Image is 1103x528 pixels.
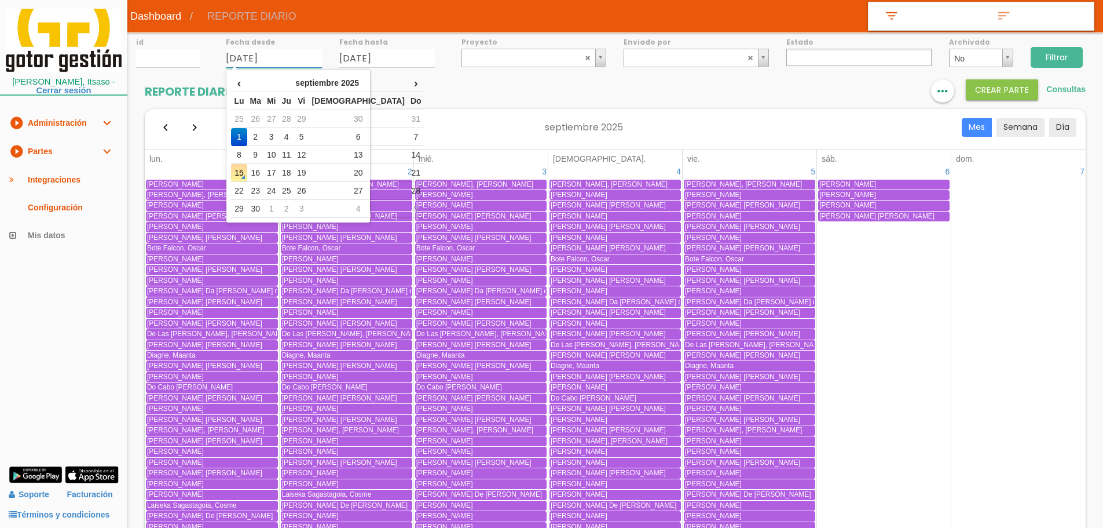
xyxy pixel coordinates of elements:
[549,458,681,468] a: [PERSON_NAME]
[147,234,262,242] span: [PERSON_NAME] [PERSON_NAME]
[684,394,815,403] a: [PERSON_NAME] [PERSON_NAME]
[282,458,397,467] span: [PERSON_NAME] [PERSON_NAME]
[415,340,547,350] a: [PERSON_NAME] [PERSON_NAME]
[147,416,262,424] span: [PERSON_NAME] [PERSON_NAME]
[685,319,742,327] span: [PERSON_NAME]
[415,286,547,296] a: [PERSON_NAME] Da [PERSON_NAME] de [PERSON_NAME]
[282,234,397,242] span: [PERSON_NAME] [PERSON_NAME]
[935,79,950,103] i: more_horiz
[282,362,397,370] span: [PERSON_NAME] [PERSON_NAME]
[685,180,802,188] span: [PERSON_NAME], [PERSON_NAME]
[415,394,547,403] a: [PERSON_NAME] [PERSON_NAME]
[1079,165,1086,179] a: 7
[282,319,397,327] span: [PERSON_NAME] [PERSON_NAME]
[281,243,412,253] a: Bote Falcon, Oscar
[684,201,815,210] a: [PERSON_NAME] [PERSON_NAME]
[416,319,532,327] span: [PERSON_NAME] [PERSON_NAME]
[549,286,681,296] a: [PERSON_NAME]
[549,361,681,371] a: Diagne, Maanta
[549,190,681,200] a: [PERSON_NAME]
[685,298,879,306] span: [PERSON_NAME] Da [PERSON_NAME] de [PERSON_NAME]
[684,340,815,350] a: De Las [PERSON_NAME], [PERSON_NAME]
[549,180,681,190] a: [PERSON_NAME], [PERSON_NAME]
[549,233,681,243] a: [PERSON_NAME]
[146,212,278,221] a: [PERSON_NAME] [PERSON_NAME]
[282,244,341,252] span: Bote Falcon, Oscar
[684,351,815,361] a: [PERSON_NAME] [PERSON_NAME]
[282,373,339,381] span: [PERSON_NAME]
[6,9,122,72] img: itcons-logo
[949,49,1013,67] a: No
[415,233,547,243] a: [PERSON_NAME] [PERSON_NAME]
[415,425,547,435] a: [PERSON_NAME], [PERSON_NAME]
[415,458,547,468] a: [PERSON_NAME] [PERSON_NAME]
[551,265,607,274] span: [PERSON_NAME]
[282,447,339,456] span: [PERSON_NAME]
[684,372,815,382] a: [PERSON_NAME] [PERSON_NAME]
[416,362,532,370] span: [PERSON_NAME] [PERSON_NAME]
[416,265,532,274] span: [PERSON_NAME] [PERSON_NAME]
[818,180,950,190] a: [PERSON_NAME]
[416,191,473,199] span: [PERSON_NAME]
[551,330,666,338] span: [PERSON_NAME] [PERSON_NAME]
[146,404,278,414] a: [PERSON_NAME]
[685,416,800,424] span: [PERSON_NAME] [PERSON_NAME]
[551,255,610,263] span: Bote Falcon, Oscar
[416,426,533,434] span: [PERSON_NAME], [PERSON_NAME]
[415,201,547,210] a: [PERSON_NAME]
[685,234,742,242] span: [PERSON_NAME]
[551,341,691,349] span: De Las [PERSON_NAME], [PERSON_NAME]
[685,212,742,220] span: [PERSON_NAME]
[685,426,802,434] span: [PERSON_NAME], [PERSON_NAME]
[549,372,681,382] a: [PERSON_NAME] [PERSON_NAME]
[147,437,262,445] span: [PERSON_NAME] [PERSON_NAME]
[9,137,23,165] i: play_circle_filled
[949,37,1013,47] label: Archivado
[147,180,204,188] span: [PERSON_NAME]
[685,191,742,199] span: [PERSON_NAME]
[819,212,935,220] span: [PERSON_NAME] [PERSON_NAME]
[551,351,666,359] span: [PERSON_NAME] [PERSON_NAME]
[282,383,368,391] span: Do Cabo [PERSON_NAME]
[281,222,412,232] a: [PERSON_NAME]
[995,9,1013,24] i: sort
[146,415,278,425] a: [PERSON_NAME] [PERSON_NAME]
[146,351,278,361] a: Diagne, Maanta
[944,165,951,179] a: 6
[100,137,113,165] i: expand_more
[551,405,666,413] span: [PERSON_NAME] [PERSON_NAME]
[416,298,532,306] span: [PERSON_NAME] [PERSON_NAME]
[551,201,666,209] span: [PERSON_NAME] [PERSON_NAME]
[281,319,412,329] a: [PERSON_NAME] [PERSON_NAME]
[551,180,668,188] span: [PERSON_NAME], [PERSON_NAME]
[684,276,815,286] a: [PERSON_NAME] [PERSON_NAME]
[549,415,681,425] a: [PERSON_NAME]
[549,201,681,210] a: [PERSON_NAME] [PERSON_NAME]
[281,265,412,275] a: [PERSON_NAME] [PERSON_NAME]
[684,233,815,243] a: [PERSON_NAME]
[551,287,607,295] span: [PERSON_NAME]
[684,222,815,232] a: [PERSON_NAME] [PERSON_NAME]
[809,165,816,179] a: 5
[461,37,607,47] label: Proyecto
[684,297,815,307] a: [PERSON_NAME] Da [PERSON_NAME] de [PERSON_NAME]
[281,425,412,435] a: [PERSON_NAME], [PERSON_NAME]
[146,233,278,243] a: [PERSON_NAME] [PERSON_NAME]
[416,383,502,391] span: Do Cabo [PERSON_NAME]
[684,319,815,329] a: [PERSON_NAME]
[416,437,473,445] span: [PERSON_NAME]
[684,286,815,296] a: [PERSON_NAME]
[146,394,278,403] a: [PERSON_NAME] [PERSON_NAME]
[147,351,196,359] span: Diagne, Maanta
[685,362,734,370] span: Diagne, Maanta
[549,340,681,350] a: De Las [PERSON_NAME], [PERSON_NAME]
[551,308,666,316] span: [PERSON_NAME] [PERSON_NAME]
[415,190,547,200] a: [PERSON_NAME]
[147,330,288,338] span: De Las [PERSON_NAME], [PERSON_NAME]
[551,437,668,445] span: [PERSON_NAME], [PERSON_NAME]
[146,190,278,200] a: [PERSON_NAME], [PERSON_NAME]
[281,233,412,243] a: [PERSON_NAME] [PERSON_NAME]
[281,297,412,307] a: [PERSON_NAME] [PERSON_NAME]
[549,297,681,307] a: [PERSON_NAME] Da [PERSON_NAME] de [PERSON_NAME]
[549,276,681,286] a: [PERSON_NAME] [PERSON_NAME]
